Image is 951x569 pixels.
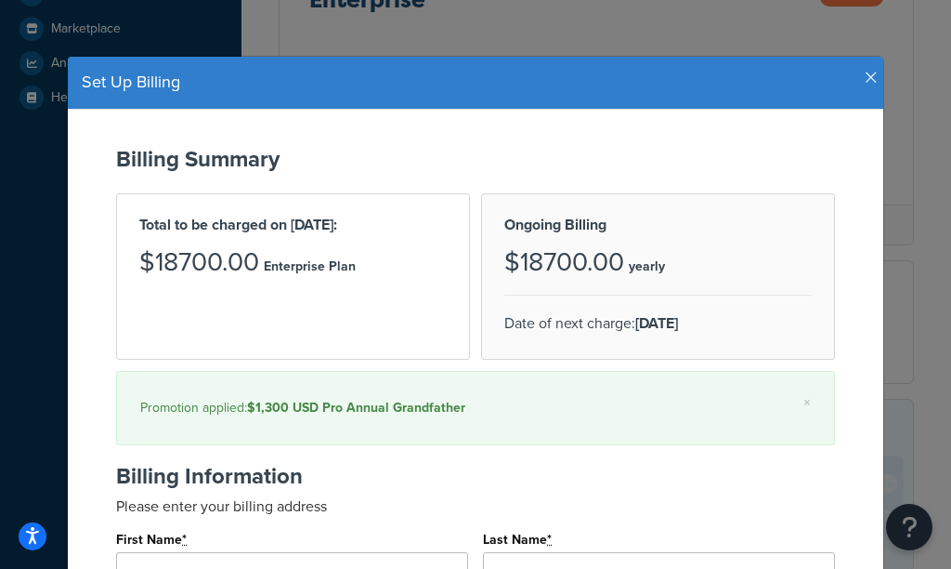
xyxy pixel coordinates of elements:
h3: $18700.00 [139,248,259,277]
h4: Set Up Billing [82,71,869,95]
label: Last Name [483,533,553,548]
strong: $1,300 USD Pro Annual Grandfather [247,398,465,417]
p: yearly [629,254,665,280]
p: Enterprise Plan [264,254,356,280]
abbr: required [182,530,187,549]
div: Promotion applied: [140,395,811,421]
p: Date of next charge: [504,311,812,337]
h2: Billing Summary [116,147,835,171]
a: × [803,395,811,410]
h2: Billing Information [116,464,835,488]
label: First Name [116,533,188,548]
h3: $18700.00 [504,248,624,277]
h2: Total to be charged on [DATE]: [139,217,447,233]
strong: [DATE] [635,312,678,334]
abbr: required [547,530,552,549]
h2: Ongoing Billing [504,217,812,233]
p: Please enter your billing address [116,496,835,517]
